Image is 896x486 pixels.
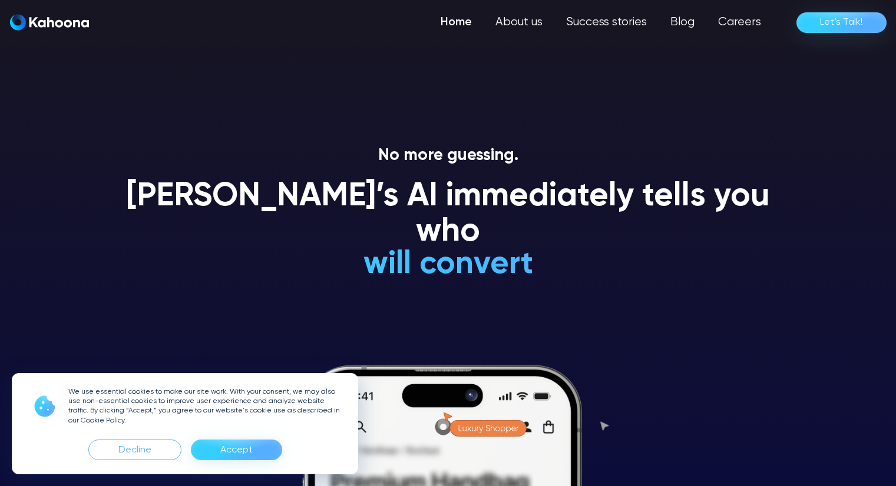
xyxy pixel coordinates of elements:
div: Decline [118,441,151,460]
a: Let’s Talk! [796,12,887,33]
a: About us [484,11,554,34]
h1: will convert [275,282,621,317]
div: Accept [191,440,282,460]
h1: [PERSON_NAME]’s AI immediately tells you who [113,179,784,249]
img: Kahoona logo white [10,14,89,31]
p: We use essential cookies to make our site work. With your consent, we may also use non-essential ... [68,387,344,425]
a: Blog [659,11,706,34]
a: home [10,14,89,31]
a: Home [429,11,484,34]
div: Let’s Talk! [820,13,863,32]
h1: is a loyal customer [275,248,621,282]
a: Success stories [554,11,659,34]
div: Accept [220,441,253,460]
div: Decline [88,440,181,460]
p: No more guessing. [113,146,784,166]
a: Careers [706,11,773,34]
